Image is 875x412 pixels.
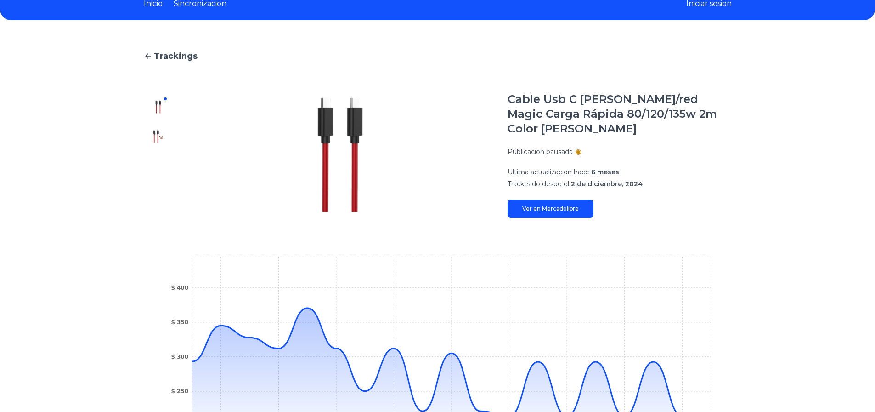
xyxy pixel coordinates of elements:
[591,168,619,176] span: 6 meses
[171,354,188,360] tspan: $ 300
[508,200,593,218] a: Ver en Mercadolibre
[192,92,489,218] img: Cable Usb C Nubia/red Magic Carga Rápida 80/120/135w 2m Color Marrón
[171,319,188,326] tspan: $ 350
[151,99,166,114] img: Cable Usb C Nubia/red Magic Carga Rápida 80/120/135w 2m Color Marrón
[508,168,589,176] span: Ultima actualizacion hace
[508,180,569,188] span: Trackeado desde el
[171,285,188,291] tspan: $ 400
[151,129,166,143] img: Cable Usb C Nubia/red Magic Carga Rápida 80/120/135w 2m Color Marrón
[144,50,732,63] a: Trackings
[571,180,643,188] span: 2 de diciembre, 2024
[171,388,188,395] tspan: $ 250
[508,147,573,156] p: Publicacion pausada
[508,92,732,136] h1: Cable Usb C [PERSON_NAME]/red Magic Carga Rápida 80/120/135w 2m Color [PERSON_NAME]
[154,50,198,63] span: Trackings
